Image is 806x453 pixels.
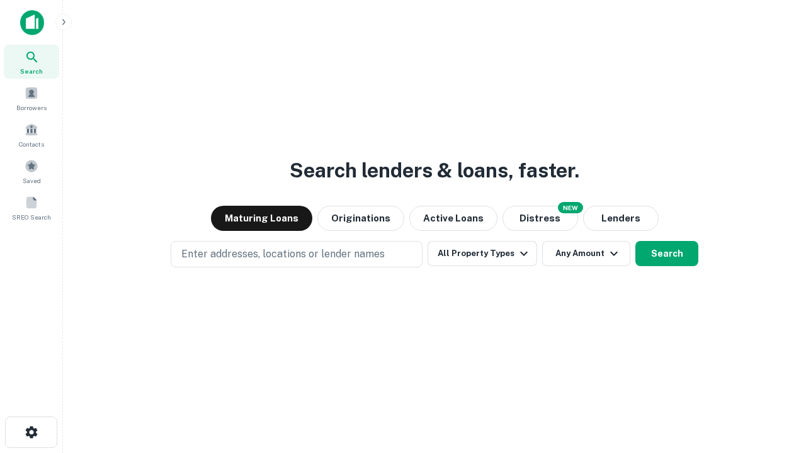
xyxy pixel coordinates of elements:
[743,352,806,413] iframe: Chat Widget
[542,241,630,266] button: Any Amount
[4,81,59,115] a: Borrowers
[502,206,578,231] button: Search distressed loans with lien and other non-mortgage details.
[583,206,659,231] button: Lenders
[317,206,404,231] button: Originations
[211,206,312,231] button: Maturing Loans
[4,45,59,79] a: Search
[171,241,423,267] button: Enter addresses, locations or lender names
[409,206,497,231] button: Active Loans
[20,10,44,35] img: capitalize-icon.png
[4,154,59,188] a: Saved
[428,241,537,266] button: All Property Types
[19,139,44,149] span: Contacts
[181,247,385,262] p: Enter addresses, locations or lender names
[290,155,579,186] h3: Search lenders & loans, faster.
[12,212,51,222] span: SREO Search
[558,202,583,213] div: NEW
[4,118,59,152] a: Contacts
[20,66,43,76] span: Search
[23,176,41,186] span: Saved
[16,103,47,113] span: Borrowers
[4,191,59,225] a: SREO Search
[635,241,698,266] button: Search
